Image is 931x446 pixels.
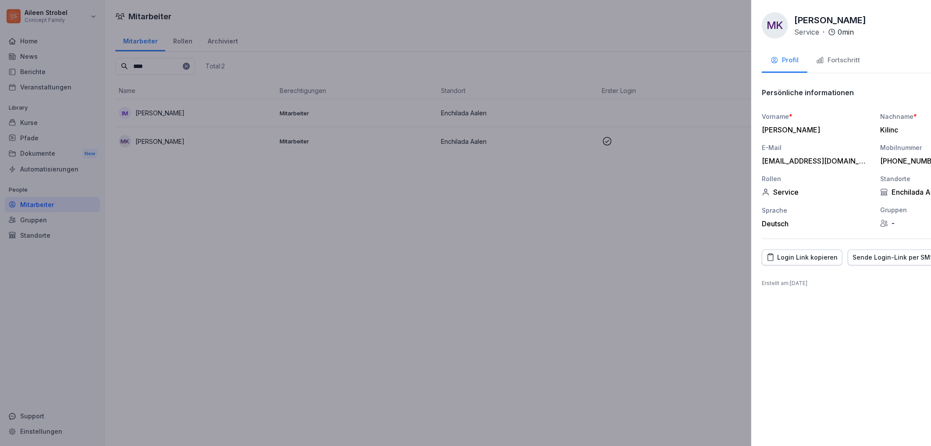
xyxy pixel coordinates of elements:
div: Rollen [762,174,871,183]
div: Vorname [762,112,871,121]
div: Fortschritt [816,55,860,65]
div: Login Link kopieren [767,253,838,262]
div: Service [762,188,871,196]
button: Profil [762,49,807,73]
div: E-Mail [762,143,871,152]
div: [EMAIL_ADDRESS][DOMAIN_NAME] [762,157,867,165]
div: Deutsch [762,219,871,228]
button: Login Link kopieren [762,250,842,265]
p: Service [794,27,819,37]
div: · [794,27,854,37]
div: Profil [771,55,799,65]
div: Sprache [762,206,871,215]
p: 0 min [838,27,854,37]
p: Persönliche informationen [762,88,854,97]
div: [PERSON_NAME] [762,125,867,134]
div: MK [762,12,788,39]
button: Fortschritt [807,49,869,73]
p: [PERSON_NAME] [794,14,866,27]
